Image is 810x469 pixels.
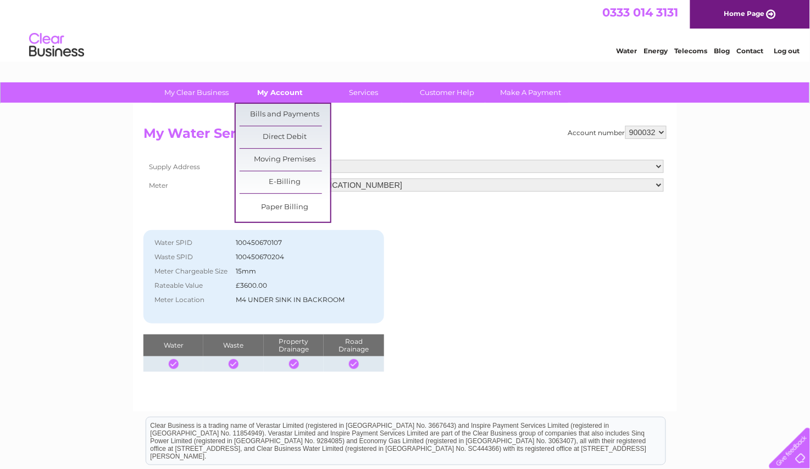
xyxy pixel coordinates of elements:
[149,293,233,307] th: Meter Location
[152,82,242,103] a: My Clear Business
[568,126,667,139] div: Account number
[235,82,326,103] a: My Account
[240,171,330,193] a: E-Billing
[143,176,237,194] th: Meter
[233,278,359,293] td: £3600.00
[675,47,708,55] a: Telecoms
[402,82,493,103] a: Customer Help
[146,6,665,53] div: Clear Business is a trading name of Verastar Limited (registered in [GEOGRAPHIC_DATA] No. 3667643...
[143,126,667,147] h2: My Water Services
[233,236,359,250] td: 100450670107
[233,250,359,264] td: 100450670204
[644,47,668,55] a: Energy
[264,334,324,356] th: Property Drainage
[617,47,637,55] a: Water
[774,47,800,55] a: Log out
[240,149,330,171] a: Moving Premises
[149,278,233,293] th: Rateable Value
[149,264,233,278] th: Meter Chargeable Size
[233,264,359,278] td: 15mm
[714,47,730,55] a: Blog
[143,157,237,176] th: Supply Address
[29,29,85,62] img: logo.png
[233,293,359,307] td: M4 UNDER SINK IN BACKROOM
[240,104,330,126] a: Bills and Payments
[149,236,233,250] th: Water SPID
[240,126,330,148] a: Direct Debit
[149,250,233,264] th: Waste SPID
[324,334,384,356] th: Road Drainage
[486,82,576,103] a: Make A Payment
[319,82,409,103] a: Services
[603,5,679,19] a: 0333 014 3131
[737,47,764,55] a: Contact
[203,334,263,356] th: Waste
[240,197,330,219] a: Paper Billing
[143,334,203,356] th: Water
